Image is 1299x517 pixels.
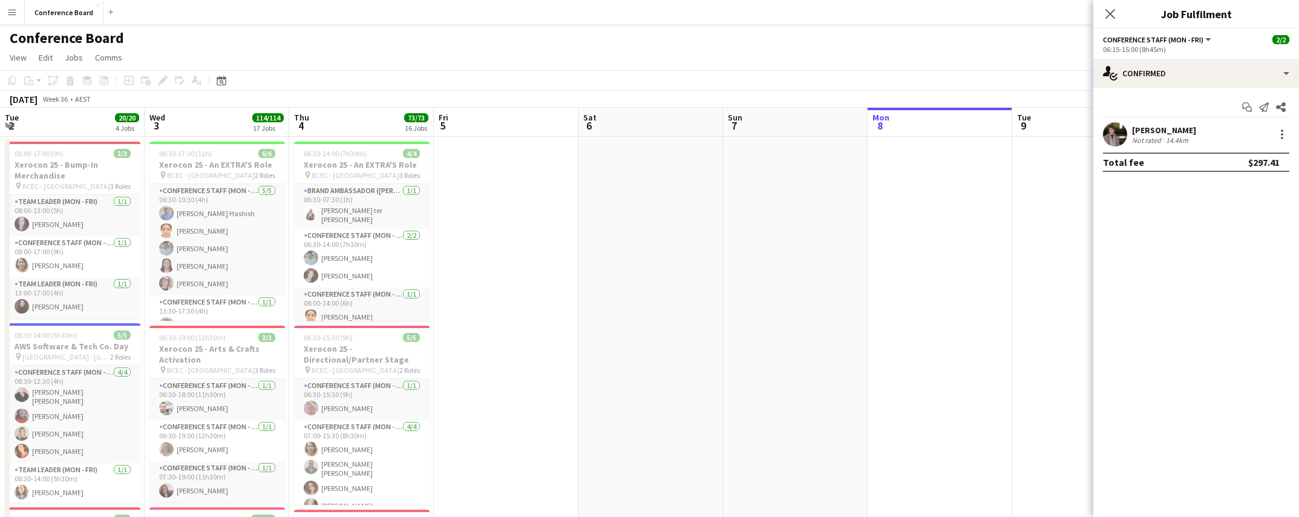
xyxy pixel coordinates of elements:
span: Sat [583,112,597,123]
span: 3/3 [258,333,275,342]
button: Conference Staff (Mon - Fri) [1103,35,1213,44]
div: 4 Jobs [116,123,139,133]
app-card-role: Conference Staff (Mon - Fri)2/206:30-14:00 (7h30m)[PERSON_NAME][PERSON_NAME] [294,229,430,288]
div: 06:15-15:00 (8h45m) [1103,45,1289,54]
span: 6 [581,119,597,133]
span: 8 [871,119,889,133]
span: 4 [292,119,309,133]
app-card-role: Conference Staff (Mon - Fri)1/108:00-17:00 (9h)[PERSON_NAME] [5,236,140,277]
h1: Conference Board [10,29,124,47]
a: Jobs [60,50,88,65]
span: 73/73 [404,113,428,122]
a: Edit [34,50,57,65]
span: 2 Roles [399,366,420,375]
span: 3 Roles [399,171,420,180]
app-job-card: 06:30-14:00 (7h30m)4/4Xerocon 25 - An EXTRA'S Role BCEC - [GEOGRAPHIC_DATA]3 RolesBrand Ambassado... [294,142,430,321]
span: 2/2 [1272,35,1289,44]
div: 17 Jobs [253,123,283,133]
div: 16 Jobs [405,123,428,133]
app-card-role: Conference Staff (Mon - Fri)1/106:30-18:00 (11h30m)[PERSON_NAME] [149,379,285,420]
span: 9 [1015,119,1031,133]
span: Tue [1017,112,1031,123]
div: Not rated [1132,136,1163,145]
app-job-card: 06:30-19:00 (12h30m)3/3Xerocon 25 - Arts & Crafts Activation BCEC - [GEOGRAPHIC_DATA]3 RolesConfe... [149,326,285,502]
span: BCEC - [GEOGRAPHIC_DATA] [167,171,255,180]
span: BCEC - [GEOGRAPHIC_DATA] [312,366,399,375]
span: Thu [294,112,309,123]
app-card-role: Conference Staff (Mon - Fri)1/107:30-19:00 (11h30m)[PERSON_NAME] [149,461,285,502]
h3: Xerocon 25 - An EXTRA'S Role [294,159,430,170]
div: [PERSON_NAME] [1132,125,1196,136]
span: 08:30-14:00 (5h30m) [15,331,77,340]
span: BCEC - [GEOGRAPHIC_DATA] [167,366,255,375]
span: 3 Roles [110,182,131,191]
h3: AWS Software & Tech Co. Day [5,341,140,352]
app-card-role: Team Leader (Mon - Fri)1/108:30-14:00 (5h30m)[PERSON_NAME] [5,463,140,504]
span: 4/4 [403,149,420,158]
span: 3 Roles [255,366,275,375]
app-card-role: Conference Staff (Mon - Fri)1/106:30-15:30 (9h)[PERSON_NAME] [294,379,430,420]
h3: Xerocon 25 - Bump-In Merchandise [5,159,140,181]
span: Tue [5,112,19,123]
h3: Xerocon 25 - An EXTRA'S Role [149,159,285,170]
div: Confirmed [1093,59,1299,88]
div: 14.4km [1163,136,1191,145]
span: View [10,52,27,63]
span: 06:30-19:00 (12h30m) [159,333,226,342]
span: Conference Staff (Mon - Fri) [1103,35,1203,44]
app-job-card: 06:30-17:30 (11h)6/6Xerocon 25 - An EXTRA'S Role BCEC - [GEOGRAPHIC_DATA]2 RolesConference Staff ... [149,142,285,321]
h3: Xerocon 25 - Directional/Partner Stage [294,343,430,365]
span: BCEC - [GEOGRAPHIC_DATA] [22,182,110,191]
a: View [5,50,31,65]
span: Jobs [65,52,83,63]
span: 2 Roles [255,171,275,180]
app-card-role: Conference Staff (Mon - Fri)1/113:30-17:30 (4h)[PERSON_NAME] Hashish [149,295,285,337]
span: 7 [726,119,742,133]
h3: Job Fulfilment [1093,6,1299,22]
h3: Xerocon 25 - Arts & Crafts Activation [149,343,285,365]
app-job-card: 08:30-14:00 (5h30m)5/5AWS Software & Tech Co. Day [GEOGRAPHIC_DATA] - [GEOGRAPHIC_DATA]2 RolesCon... [5,323,140,502]
div: Total fee [1103,156,1144,168]
span: 08:00-17:00 (9h) [15,149,64,158]
span: 6/6 [258,149,275,158]
span: Comms [95,52,122,63]
button: Conference Board [25,1,103,24]
div: AEST [75,94,91,104]
span: 2 Roles [110,352,131,361]
app-card-role: Conference Staff (Mon - Fri)4/408:30-12:30 (4h)[PERSON_NAME] [PERSON_NAME][PERSON_NAME][PERSON_NA... [5,366,140,463]
span: 3/3 [114,149,131,158]
span: 20/20 [115,113,139,122]
span: 5/5 [114,331,131,340]
span: Mon [872,112,889,123]
span: Fri [439,112,448,123]
span: 06:30-15:30 (9h) [304,333,353,342]
a: Comms [90,50,127,65]
app-card-role: Brand Ambassador ([PERSON_NAME])1/106:30-07:30 (1h)[PERSON_NAME] ter [PERSON_NAME] [294,184,430,229]
span: Week 36 [40,94,70,104]
span: 06:30-17:30 (11h) [159,149,212,158]
app-card-role: Conference Staff (Mon - Fri)5/506:30-10:30 (4h)[PERSON_NAME] Hashish[PERSON_NAME][PERSON_NAME][PE... [149,184,285,295]
span: Sun [728,112,742,123]
app-card-role: Team Leader (Mon - Fri)1/108:00-13:00 (5h)[PERSON_NAME] [5,195,140,236]
span: Edit [39,52,53,63]
div: [DATE] [10,93,38,105]
app-card-role: Team Leader (Mon - Fri)1/113:00-17:00 (4h)[PERSON_NAME] [5,277,140,318]
span: 5 [437,119,448,133]
span: 114/114 [252,113,284,122]
app-job-card: 08:00-17:00 (9h)3/3Xerocon 25 - Bump-In Merchandise BCEC - [GEOGRAPHIC_DATA]3 RolesTeam Leader (M... [5,142,140,318]
app-card-role: Conference Staff (Mon - Fri)1/106:30-19:00 (12h30m)[PERSON_NAME] [149,420,285,461]
span: BCEC - [GEOGRAPHIC_DATA] [312,171,399,180]
span: 5/5 [403,333,420,342]
app-job-card: 06:30-15:30 (9h)5/5Xerocon 25 - Directional/Partner Stage BCEC - [GEOGRAPHIC_DATA]2 RolesConferen... [294,326,430,505]
span: 2 [3,119,19,133]
div: $297.41 [1248,156,1280,168]
span: 06:30-14:00 (7h30m) [304,149,367,158]
app-card-role: Conference Staff (Mon - Fri)1/108:00-14:00 (6h)[PERSON_NAME] [294,288,430,329]
span: [GEOGRAPHIC_DATA] - [GEOGRAPHIC_DATA] [22,352,110,361]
